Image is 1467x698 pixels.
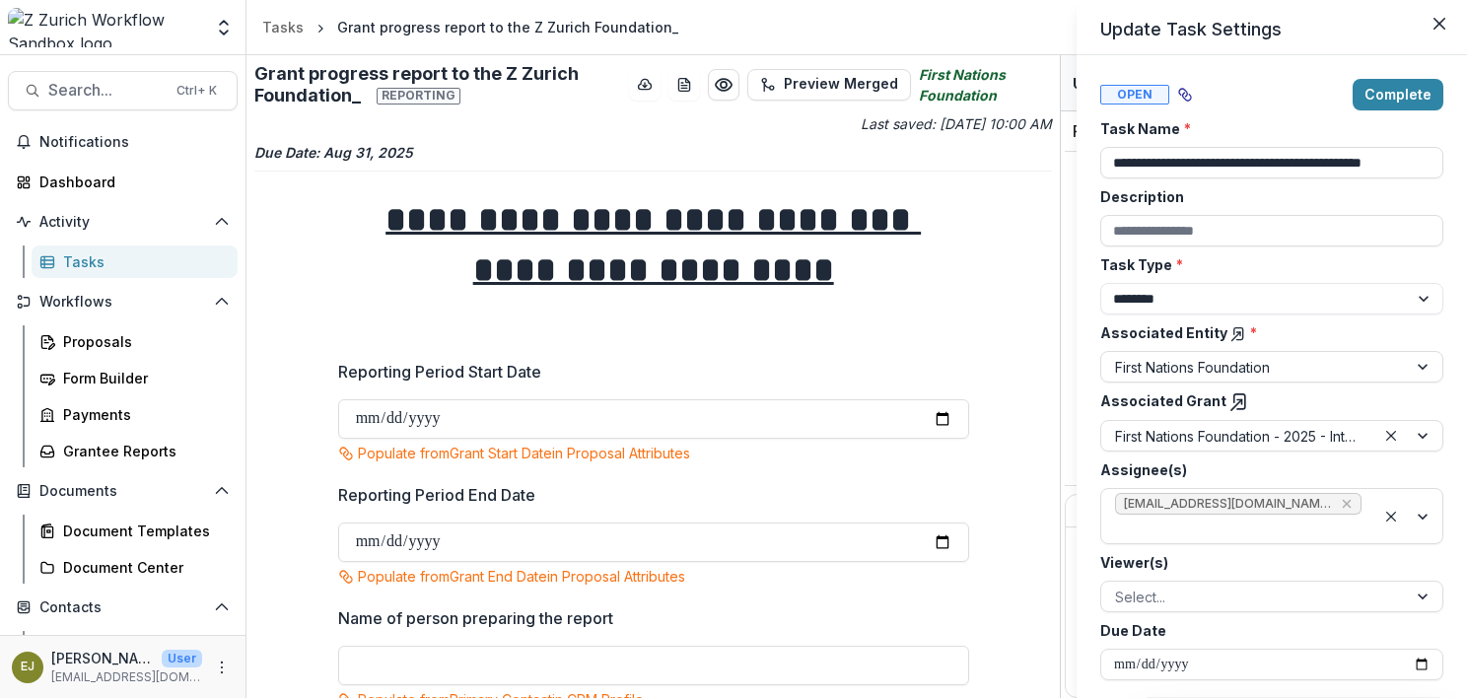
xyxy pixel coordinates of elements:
label: Assignee(s) [1100,459,1432,480]
span: [EMAIL_ADDRESS][DOMAIN_NAME] <[EMAIL_ADDRESS][DOMAIN_NAME]> ([EMAIL_ADDRESS][DOMAIN_NAME]) [1124,497,1333,511]
label: Description [1100,186,1432,207]
button: Complete [1353,79,1443,110]
button: View dependent tasks [1169,79,1201,110]
label: Due Date [1100,620,1432,641]
button: Close [1424,8,1455,39]
div: Clear selected options [1379,424,1403,448]
div: Remove pljaszka@gmail.com <pljaszka@gmail.com> (pljaszka@gmail.com) [1339,494,1355,514]
label: Task Name [1100,118,1432,139]
div: Clear selected options [1379,505,1403,528]
label: Viewer(s) [1100,552,1432,573]
label: Task Type [1100,254,1432,275]
label: Associated Grant [1100,390,1432,412]
span: Open [1100,85,1169,105]
label: Associated Entity [1100,322,1432,343]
